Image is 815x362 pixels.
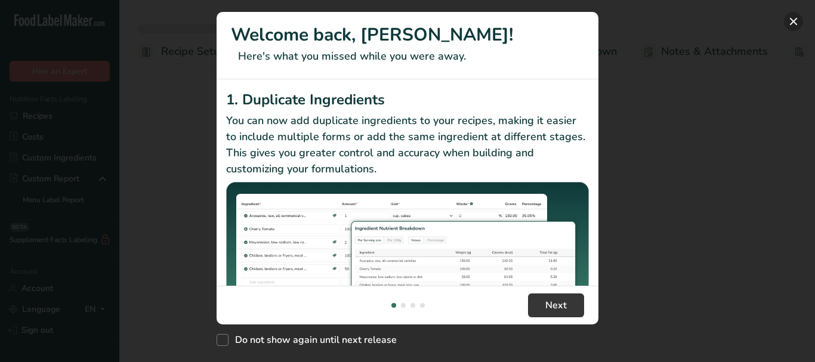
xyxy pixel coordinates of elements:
span: Next [545,298,567,313]
p: You can now add duplicate ingredients to your recipes, making it easier to include multiple forms... [226,113,589,177]
h2: 1. Duplicate Ingredients [226,89,589,110]
p: Here's what you missed while you were away. [231,48,584,64]
button: Next [528,293,584,317]
span: Do not show again until next release [229,334,397,346]
h1: Welcome back, [PERSON_NAME]! [231,21,584,48]
img: Duplicate Ingredients [226,182,589,317]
